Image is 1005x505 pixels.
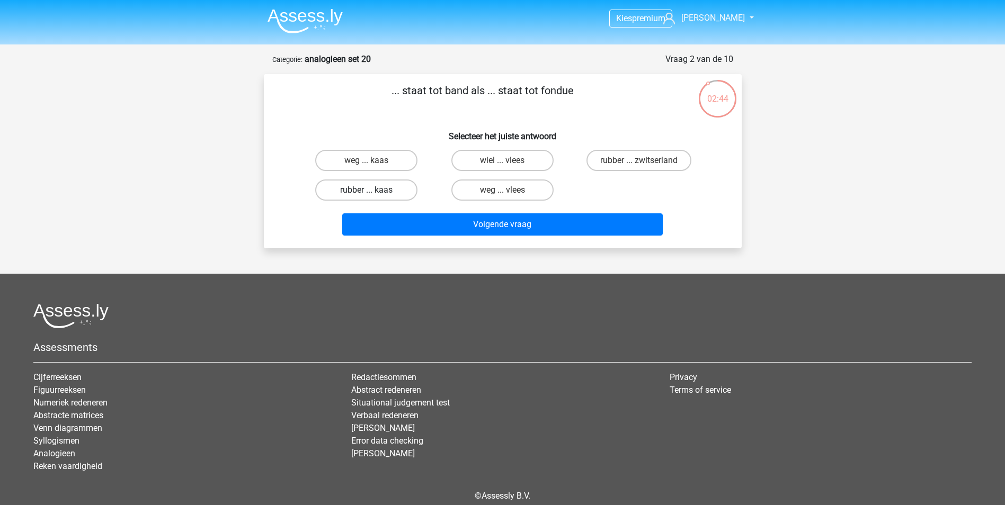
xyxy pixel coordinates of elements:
[681,13,745,23] span: [PERSON_NAME]
[351,385,421,395] a: Abstract redeneren
[33,385,86,395] a: Figuurreeksen
[315,150,417,171] label: weg ... kaas
[281,83,685,114] p: ... staat tot band als ... staat tot fondue
[33,398,108,408] a: Numeriek redeneren
[659,12,746,24] a: [PERSON_NAME]
[351,448,415,458] a: [PERSON_NAME]
[33,436,79,446] a: Syllogismen
[342,213,663,236] button: Volgende vraag
[670,372,697,382] a: Privacy
[698,79,737,105] div: 02:44
[33,410,103,420] a: Abstracte matrices
[665,53,733,66] div: Vraag 2 van de 10
[616,13,632,23] span: Kies
[33,461,102,471] a: Reken vaardigheid
[610,11,672,25] a: Kiespremium
[33,448,75,458] a: Analogieen
[351,436,423,446] a: Error data checking
[670,385,731,395] a: Terms of service
[268,8,343,33] img: Assessly
[351,398,450,408] a: Situational judgement test
[33,372,82,382] a: Cijferreeksen
[305,54,371,64] strong: analogieen set 20
[482,491,530,501] a: Assessly B.V.
[351,372,416,382] a: Redactiesommen
[33,423,102,433] a: Venn diagrammen
[33,341,972,354] h5: Assessments
[315,179,417,201] label: rubber ... kaas
[281,123,725,141] h6: Selecteer het juiste antwoord
[351,423,415,433] a: [PERSON_NAME]
[272,56,303,64] small: Categorie:
[586,150,691,171] label: rubber ... zwitserland
[33,303,109,328] img: Assessly logo
[451,179,554,201] label: weg ... vlees
[632,13,665,23] span: premium
[351,410,419,420] a: Verbaal redeneren
[451,150,554,171] label: wiel ... vlees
